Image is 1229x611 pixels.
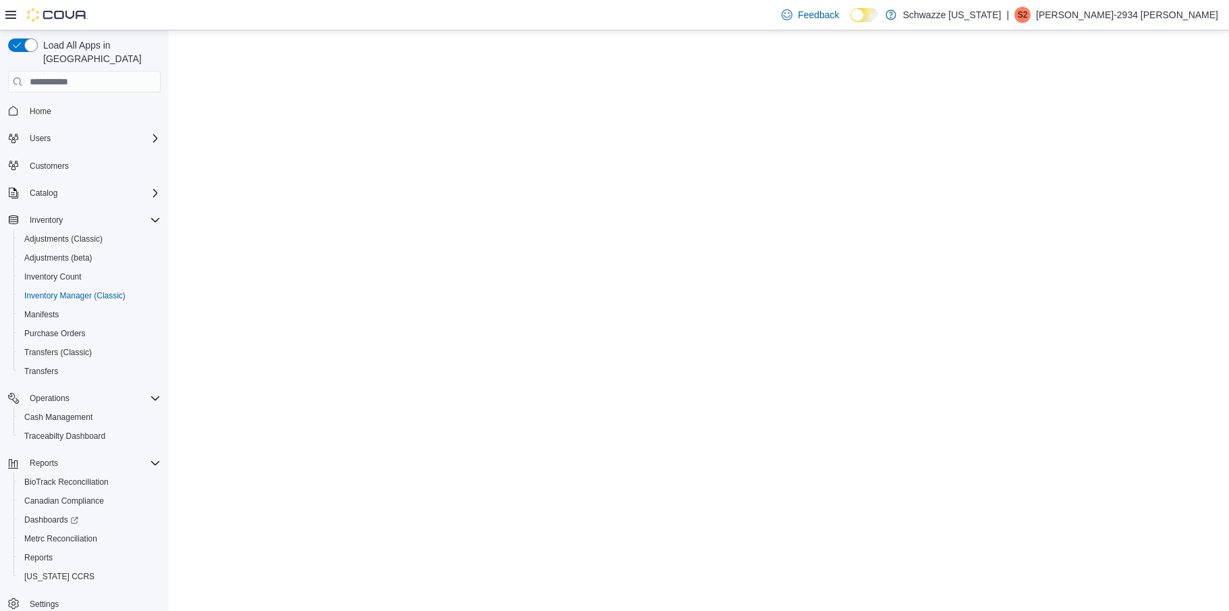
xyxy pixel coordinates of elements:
span: Traceabilty Dashboard [24,431,105,442]
button: Catalog [24,185,63,201]
a: Inventory Manager (Classic) [19,288,131,304]
a: Transfers (Classic) [19,344,97,361]
span: Manifests [19,307,161,323]
a: Metrc Reconciliation [19,531,103,547]
p: [PERSON_NAME]-2934 [PERSON_NAME] [1036,7,1218,23]
span: Feedback [798,8,839,22]
span: Manifests [24,309,59,320]
span: Settings [30,599,59,610]
button: Cash Management [13,408,166,427]
button: Transfers (Classic) [13,343,166,362]
button: [US_STATE] CCRS [13,567,166,586]
a: Canadian Compliance [19,493,109,509]
a: Cash Management [19,409,98,425]
a: Inventory Count [19,269,87,285]
a: Dashboards [13,510,166,529]
span: Inventory [30,215,63,225]
button: Transfers [13,362,166,381]
span: BioTrack Reconciliation [24,477,109,487]
button: Reports [13,548,166,567]
button: Inventory Manager (Classic) [13,286,166,305]
span: Adjustments (beta) [24,253,92,263]
p: | [1006,7,1009,23]
a: Adjustments (beta) [19,250,98,266]
span: Inventory [24,212,161,228]
span: Reports [30,458,58,469]
span: BioTrack Reconciliation [19,474,161,490]
button: Manifests [13,305,166,324]
span: Catalog [24,185,161,201]
span: Users [30,133,51,144]
button: Adjustments (Classic) [13,230,166,248]
span: Inventory Manager (Classic) [19,288,161,304]
button: Catalog [3,184,166,203]
a: Manifests [19,307,64,323]
span: Adjustments (Classic) [19,231,161,247]
span: Transfers [19,363,161,379]
button: Operations [24,390,75,406]
p: Schwazze [US_STATE] [903,7,1002,23]
span: Reports [19,550,161,566]
button: Inventory [3,211,166,230]
a: Purchase Orders [19,325,91,342]
button: Reports [24,455,63,471]
span: Transfers (Classic) [19,344,161,361]
img: Cova [27,8,88,22]
span: Customers [24,157,161,174]
a: Customers [24,158,74,174]
span: Washington CCRS [19,568,161,585]
span: Cash Management [19,409,161,425]
a: Reports [19,550,58,566]
button: Adjustments (beta) [13,248,166,267]
button: Users [24,130,56,147]
span: Purchase Orders [19,325,161,342]
button: Reports [3,454,166,473]
button: Traceabilty Dashboard [13,427,166,446]
span: Load All Apps in [GEOGRAPHIC_DATA] [38,38,161,65]
a: Traceabilty Dashboard [19,428,111,444]
button: Metrc Reconciliation [13,529,166,548]
button: Customers [3,156,166,176]
span: Catalog [30,188,57,198]
button: Home [3,101,166,120]
span: Adjustments (beta) [19,250,161,266]
span: [US_STATE] CCRS [24,571,94,582]
button: Canadian Compliance [13,492,166,510]
span: Operations [24,390,161,406]
span: Transfers [24,366,58,377]
span: Home [24,102,161,119]
span: Customers [30,161,69,171]
span: Transfers (Classic) [24,347,92,358]
a: Transfers [19,363,63,379]
span: Purchase Orders [24,328,86,339]
div: Steven-2934 Fuentes [1014,7,1031,23]
span: Users [24,130,161,147]
span: Traceabilty Dashboard [19,428,161,444]
button: Operations [3,389,166,408]
span: Inventory Count [24,271,82,282]
button: BioTrack Reconciliation [13,473,166,492]
span: Inventory Manager (Classic) [24,290,126,301]
span: Metrc Reconciliation [19,531,161,547]
button: Users [3,129,166,148]
button: Purchase Orders [13,324,166,343]
a: Dashboards [19,512,84,528]
span: S2 [1018,7,1028,23]
span: Dark Mode [850,22,851,23]
a: Feedback [776,1,844,28]
span: Reports [24,552,53,563]
a: Adjustments (Classic) [19,231,108,247]
span: Home [30,106,51,117]
a: BioTrack Reconciliation [19,474,114,490]
button: Inventory [24,212,68,228]
span: Dashboards [24,514,78,525]
span: Reports [24,455,161,471]
span: Canadian Compliance [24,496,104,506]
input: Dark Mode [850,8,879,22]
a: [US_STATE] CCRS [19,568,100,585]
span: Dashboards [19,512,161,528]
span: Cash Management [24,412,92,423]
span: Metrc Reconciliation [24,533,97,544]
span: Inventory Count [19,269,161,285]
a: Home [24,103,57,119]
